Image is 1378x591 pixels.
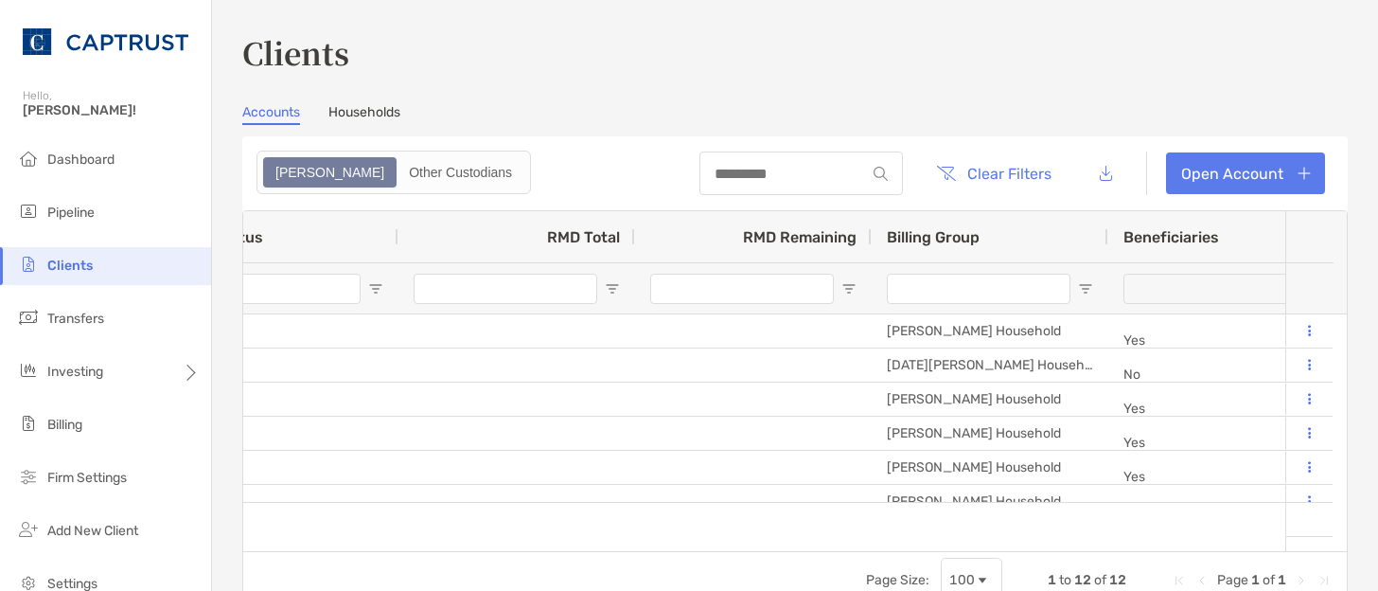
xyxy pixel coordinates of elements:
[47,205,95,221] span: Pipeline
[242,104,300,125] a: Accounts
[874,167,888,181] img: input icon
[922,152,1066,194] button: Clear Filters
[47,523,138,539] span: Add New Client
[887,228,980,246] span: Billing Group
[887,274,1070,304] input: Billing Group Filter Input
[23,102,200,118] span: [PERSON_NAME]!
[1294,573,1309,588] div: Next Page
[1094,572,1106,588] span: of
[1074,572,1091,588] span: 12
[1123,431,1330,455] p: Yes
[872,417,1108,450] div: [PERSON_NAME] Household
[17,518,40,541] img: add_new_client icon
[547,228,620,246] span: RMD Total
[872,314,1108,348] div: [PERSON_NAME] Household
[650,274,834,304] input: RMD Remaining Filter Input
[47,258,93,274] span: Clients
[872,485,1108,518] div: [PERSON_NAME] Household
[1123,465,1330,489] p: Yes
[265,159,395,186] div: Zoe
[949,572,975,588] div: 100
[1251,572,1260,588] span: 1
[47,364,103,380] span: Investing
[1123,397,1330,421] p: Yes
[17,465,40,488] img: firm-settings icon
[17,253,40,276] img: clients icon
[1166,152,1325,194] a: Open Account
[17,359,40,382] img: investing icon
[1048,572,1056,588] span: 1
[17,412,40,435] img: billing icon
[1078,281,1093,296] button: Open Filter Menu
[1278,572,1286,588] span: 1
[17,200,40,223] img: pipeline icon
[414,274,597,304] input: RMD Total Filter Input
[256,151,531,194] div: segmented control
[398,159,522,186] div: Other Custodians
[1059,572,1071,588] span: to
[1263,572,1275,588] span: of
[743,228,857,246] span: RMD Remaining
[1123,329,1330,352] p: Yes
[1172,573,1187,588] div: First Page
[368,281,383,296] button: Open Filter Menu
[47,152,115,168] span: Dashboard
[17,306,40,329] img: transfers icon
[47,311,104,327] span: Transfers
[1123,499,1330,523] p: Yes
[17,147,40,170] img: dashboard icon
[872,383,1108,416] div: [PERSON_NAME] Household
[177,274,361,304] input: RMD Status Filter Input
[1123,228,1219,246] span: Beneficiaries
[328,104,400,125] a: Households
[605,281,620,296] button: Open Filter Menu
[242,30,1348,74] h3: Clients
[866,572,929,588] div: Page Size:
[1109,572,1126,588] span: 12
[1316,573,1332,588] div: Last Page
[841,281,857,296] button: Open Filter Menu
[47,417,82,433] span: Billing
[1217,572,1248,588] span: Page
[872,349,1108,382] div: [DATE][PERSON_NAME] Household
[23,8,188,76] img: CAPTRUST Logo
[1123,363,1330,386] p: No
[1194,573,1210,588] div: Previous Page
[47,470,127,486] span: Firm Settings
[872,451,1108,484] div: [PERSON_NAME] Household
